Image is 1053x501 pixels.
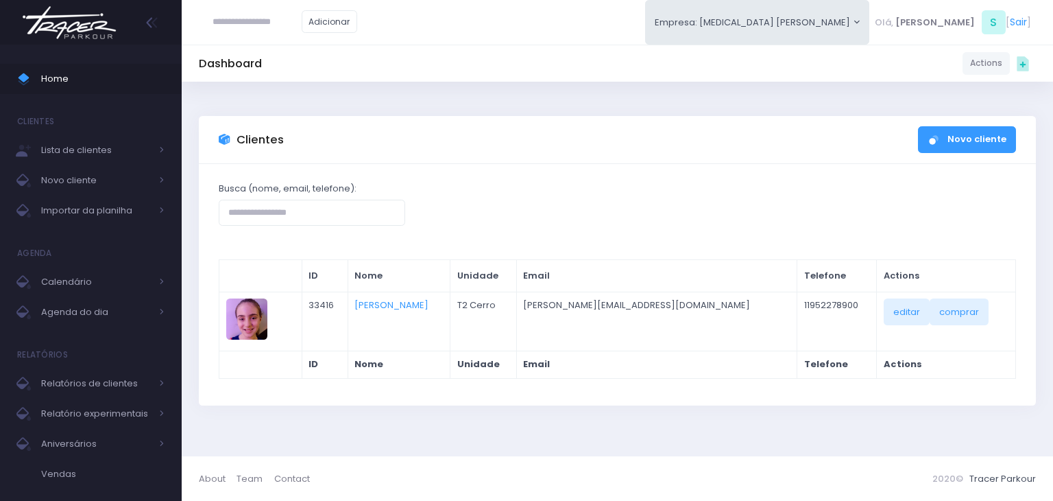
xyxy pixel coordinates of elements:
[930,299,989,325] a: comprar
[450,351,516,378] th: Unidade
[274,465,310,492] a: Contact
[516,260,797,292] th: Email
[348,260,450,292] th: Nome
[41,70,165,88] span: Home
[516,351,797,378] th: Email
[450,292,516,351] td: T2 Cerro
[41,202,151,220] span: Importar da planilha
[877,260,1015,292] th: Actions
[237,465,274,492] a: Team
[797,351,877,378] th: Telefone
[963,52,1010,75] a: Actions
[237,133,284,147] h3: Clientes
[41,172,151,189] span: Novo cliente
[302,10,358,33] a: Adicionar
[17,240,52,267] h4: Agenda
[1010,15,1027,30] a: Sair
[219,182,356,196] label: Busca (nome, email, telefone):
[302,260,348,292] th: ID
[354,299,428,312] a: [PERSON_NAME]
[877,351,1015,378] th: Actions
[918,126,1016,153] a: Novo cliente
[884,299,930,325] a: editar
[797,292,877,351] td: 11952278900
[17,341,68,369] h4: Relatórios
[797,260,877,292] th: Telefone
[199,57,262,71] h5: Dashboard
[895,16,975,30] span: [PERSON_NAME]
[302,292,348,351] td: 33416
[41,435,151,453] span: Aniversários
[41,405,151,423] span: Relatório experimentais
[41,465,165,483] span: Vendas
[41,273,151,291] span: Calendário
[875,16,893,30] span: Olá,
[199,465,237,492] a: About
[41,303,151,321] span: Agenda do dia
[41,375,151,393] span: Relatórios de clientes
[932,472,963,485] span: 2020©
[869,7,1036,38] div: [ ]
[302,351,348,378] th: ID
[450,260,516,292] th: Unidade
[17,108,54,135] h4: Clientes
[982,10,1006,34] span: S
[348,351,450,378] th: Nome
[969,472,1036,485] a: Tracer Parkour
[41,141,151,159] span: Lista de clientes
[516,292,797,351] td: [PERSON_NAME][EMAIL_ADDRESS][DOMAIN_NAME]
